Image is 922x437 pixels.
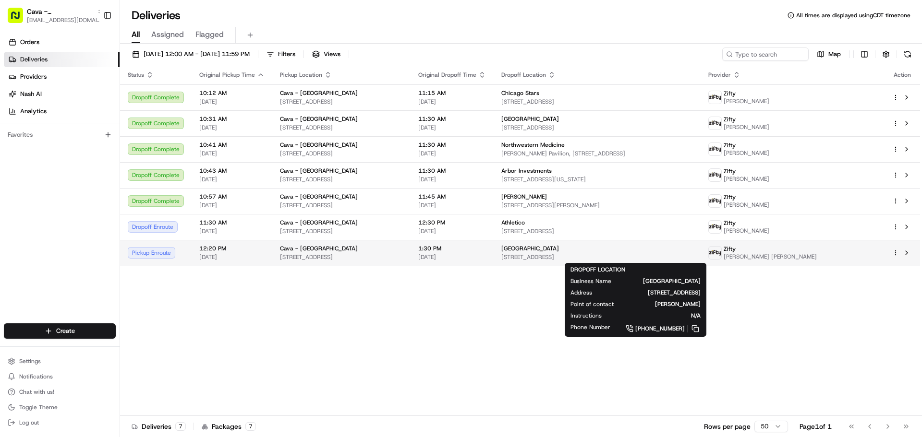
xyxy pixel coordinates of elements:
[617,312,701,319] span: N/A
[724,219,736,227] span: Zifty
[199,193,265,201] span: 10:57 AM
[626,323,701,334] a: [PHONE_NUMBER]
[278,50,295,59] span: Filters
[4,52,120,67] a: Deliveries
[81,140,89,148] div: 💻
[280,150,403,157] span: [STREET_ADDRESS]
[501,176,693,183] span: [STREET_ADDRESS][US_STATE]
[4,86,120,102] a: Nash AI
[724,227,769,235] span: [PERSON_NAME]
[570,277,611,285] span: Business Name
[709,169,721,181] img: zifty-logo-trans-sq.png
[199,201,265,209] span: [DATE]
[501,193,547,201] span: [PERSON_NAME]
[96,163,116,170] span: Pylon
[501,167,552,175] span: Arbor Investments
[308,47,345,61] button: Views
[280,71,322,79] span: Pickup Location
[10,38,175,54] p: Welcome 👋
[4,354,116,368] button: Settings
[501,150,693,157] span: [PERSON_NAME] Pavilion, [STREET_ADDRESS]
[570,323,610,331] span: Phone Number
[501,245,559,252] span: [GEOGRAPHIC_DATA]
[4,416,116,429] button: Log out
[280,89,358,97] span: Cava - [GEOGRAPHIC_DATA]
[19,419,39,426] span: Log out
[20,55,48,64] span: Deliveries
[418,71,476,79] span: Original Dropoff Time
[4,69,120,84] a: Providers
[724,201,769,209] span: [PERSON_NAME]
[199,89,265,97] span: 10:12 AM
[91,139,154,149] span: API Documentation
[724,193,736,201] span: Zifty
[6,135,77,153] a: 📗Knowledge Base
[724,97,769,105] span: [PERSON_NAME]
[19,373,53,380] span: Notifications
[570,312,602,319] span: Instructions
[25,62,158,72] input: Clear
[33,92,158,101] div: Start new chat
[199,150,265,157] span: [DATE]
[280,193,358,201] span: Cava - [GEOGRAPHIC_DATA]
[280,167,358,175] span: Cava - [GEOGRAPHIC_DATA]
[128,47,254,61] button: [DATE] 12:00 AM - [DATE] 11:59 PM
[708,71,731,79] span: Provider
[709,117,721,130] img: zifty-logo-trans-sq.png
[10,140,17,148] div: 📗
[27,7,93,16] span: Cava - [GEOGRAPHIC_DATA]
[199,124,265,131] span: [DATE]
[704,422,751,431] p: Rows per page
[199,227,265,235] span: [DATE]
[501,201,693,209] span: [STREET_ADDRESS][PERSON_NAME]
[813,47,845,61] button: Map
[280,124,403,131] span: [STREET_ADDRESS]
[199,219,265,226] span: 11:30 AM
[280,201,403,209] span: [STREET_ADDRESS]
[724,116,736,123] span: Zifty
[570,289,592,296] span: Address
[10,92,27,109] img: 1736555255976-a54dd68f-1ca7-489b-9aae-adbdc363a1c4
[501,71,546,79] span: Dropoff Location
[501,141,565,149] span: Northwestern Medicine
[19,357,41,365] span: Settings
[418,227,486,235] span: [DATE]
[501,227,693,235] span: [STREET_ADDRESS]
[19,139,73,149] span: Knowledge Base
[199,115,265,123] span: 10:31 AM
[20,90,42,98] span: Nash AI
[199,141,265,149] span: 10:41 AM
[280,141,358,149] span: Cava - [GEOGRAPHIC_DATA]
[199,167,265,175] span: 10:43 AM
[199,71,255,79] span: Original Pickup Time
[501,98,693,106] span: [STREET_ADDRESS]
[262,47,300,61] button: Filters
[19,388,54,396] span: Chat with us!
[901,47,914,61] button: Refresh
[4,401,116,414] button: Toggle Theme
[570,300,614,308] span: Point of contact
[132,29,140,40] span: All
[280,253,403,261] span: [STREET_ADDRESS]
[724,167,736,175] span: Zifty
[202,422,256,431] div: Packages
[418,245,486,252] span: 1:30 PM
[175,422,186,431] div: 7
[20,107,47,116] span: Analytics
[280,245,358,252] span: Cava - [GEOGRAPHIC_DATA]
[709,195,721,207] img: zifty-logo-trans-sq.png
[635,325,685,332] span: [PHONE_NUMBER]
[724,123,769,131] span: [PERSON_NAME]
[163,94,175,106] button: Start new chat
[724,90,736,97] span: Zifty
[800,422,832,431] div: Page 1 of 1
[4,104,120,119] a: Analytics
[4,370,116,383] button: Notifications
[199,253,265,261] span: [DATE]
[20,72,47,81] span: Providers
[418,167,486,175] span: 11:30 AM
[418,124,486,131] span: [DATE]
[501,124,693,131] span: [STREET_ADDRESS]
[828,50,841,59] span: Map
[501,89,539,97] span: Chicago Stars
